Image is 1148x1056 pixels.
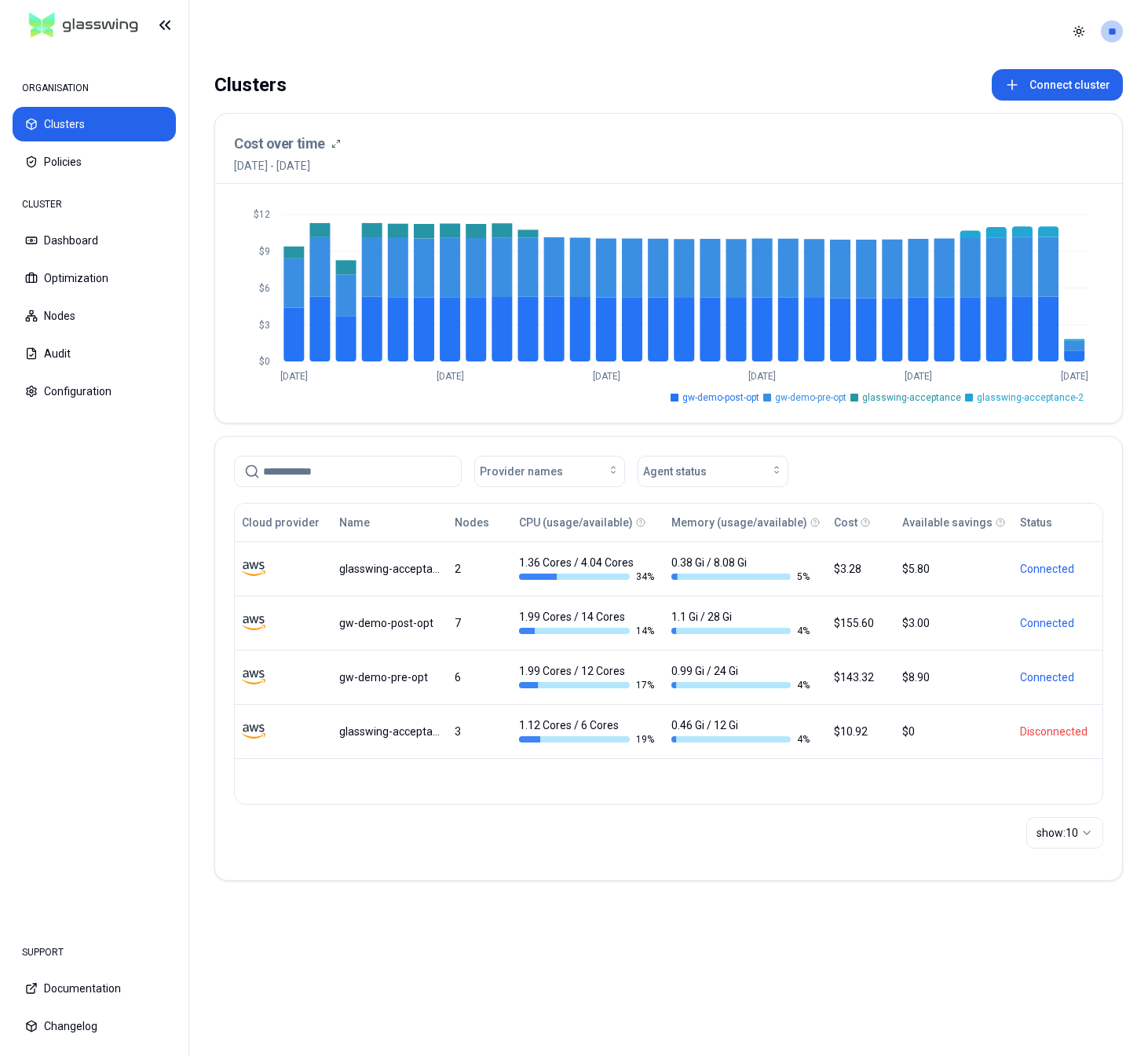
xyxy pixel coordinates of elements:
div: 1.12 Cores / 6 Cores [519,717,657,746]
img: aws [242,720,265,743]
button: Connect cluster [992,69,1123,101]
tspan: [DATE] [593,371,620,382]
span: glasswing-acceptance-2 [977,391,1084,404]
tspan: [DATE] [748,371,776,382]
button: Documentation [13,971,176,1006]
h3: Cost over time [234,133,325,155]
button: Nodes [13,299,176,333]
button: Memory (usage/available) [671,507,807,538]
div: $8.90 [902,669,1005,685]
div: 6 [455,669,505,685]
button: Configuration [13,374,176,409]
tspan: $0 [259,356,270,367]
div: gw-demo-pre-opt [339,669,440,685]
img: aws [242,665,265,689]
div: 34 % [519,570,657,583]
div: glasswing-acceptance [339,724,440,739]
span: gw-demo-post-opt [682,391,759,404]
tspan: [DATE] [905,371,932,382]
button: Available savings [902,507,993,538]
img: aws [242,557,265,581]
div: 19 % [519,733,657,746]
div: 1.99 Cores / 14 Cores [519,609,657,637]
div: Connected [1020,561,1095,577]
div: Connected [1020,669,1095,685]
span: [DATE] - [DATE] [234,158,341,174]
button: CPU (usage/available) [519,507,633,538]
div: 3 [455,724,505,739]
tspan: $9 [259,246,270,257]
div: 1.36 Cores / 4.04 Cores [519,555,657,583]
tspan: $6 [259,283,270,294]
div: ORGANISATION [13,72,176,104]
div: 4 % [671,625,810,637]
div: $3.28 [834,561,888,577]
div: Clusters [214,69,287,101]
tspan: [DATE] [280,371,308,382]
button: Nodes [455,507,489,538]
button: Agent status [638,456,788,487]
button: Audit [13,336,176,371]
div: 5 % [671,570,810,583]
button: Cloud provider [242,507,320,538]
div: Disconnected [1020,724,1095,739]
tspan: [DATE] [1061,371,1088,382]
div: 1.1 Gi / 28 Gi [671,609,810,637]
div: SUPPORT [13,937,176,968]
button: Policies [13,145,176,179]
div: 4 % [671,679,810,691]
span: Agent status [643,464,707,479]
button: Dashboard [13,223,176,258]
button: Name [339,507,370,538]
button: Changelog [13,1009,176,1043]
img: GlassWing [23,7,144,44]
span: Provider names [480,464,563,479]
div: 7 [455,615,505,631]
div: $0 [902,724,1005,739]
div: 2 [455,561,505,577]
div: Connected [1020,615,1095,631]
tspan: $12 [254,209,270,220]
div: $10.92 [834,724,888,739]
div: 0.99 Gi / 24 Gi [671,663,810,691]
tspan: $3 [259,320,270,331]
div: $5.80 [902,561,1005,577]
button: Provider names [474,456,625,487]
div: gw-demo-post-opt [339,615,440,631]
div: $3.00 [902,615,1005,631]
div: 4 % [671,733,810,746]
div: $155.60 [834,615,888,631]
div: 0.46 Gi / 12 Gi [671,717,810,746]
span: glasswing-acceptance [862,391,961,404]
div: $143.32 [834,669,888,685]
div: Status [1020,515,1052,530]
tspan: [DATE] [437,371,464,382]
div: glasswing-acceptance-2 [339,561,440,577]
img: aws [242,611,265,635]
div: 17 % [519,679,657,691]
div: CLUSTER [13,189,176,220]
div: 1.99 Cores / 12 Cores [519,663,657,691]
div: 0.38 Gi / 8.08 Gi [671,555,810,583]
div: 14 % [519,625,657,637]
button: Cost [834,507,857,538]
button: Clusters [13,107,176,141]
button: Optimization [13,261,176,295]
span: gw-demo-pre-opt [775,391,846,404]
